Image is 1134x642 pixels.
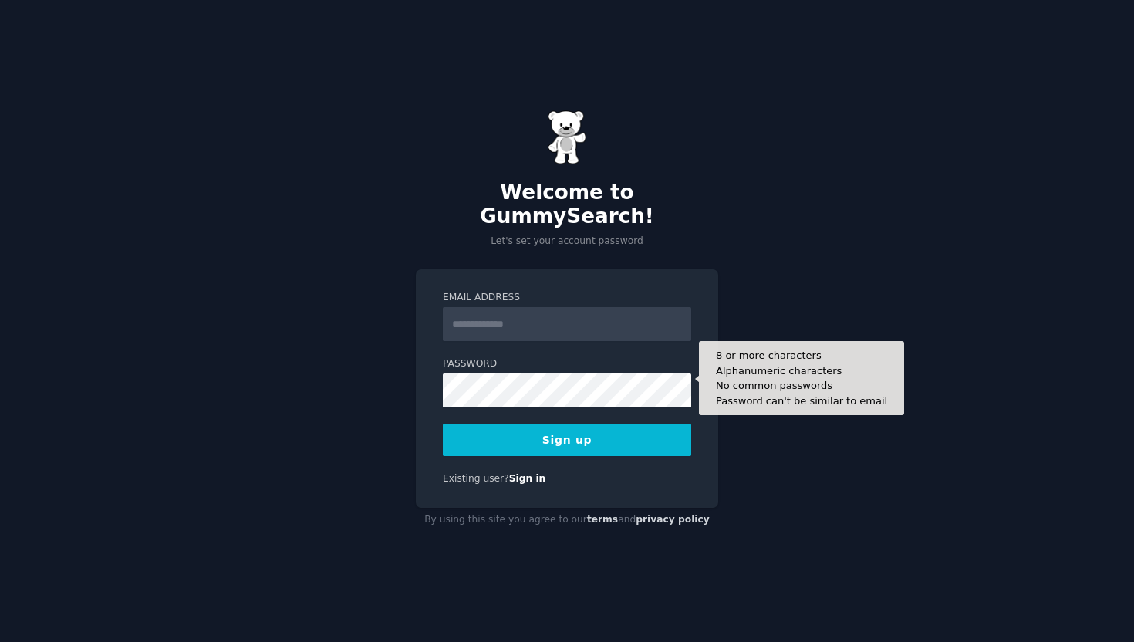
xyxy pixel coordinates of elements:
[443,424,691,456] button: Sign up
[416,508,718,532] div: By using this site you agree to our and
[443,357,691,371] label: Password
[587,514,618,525] a: terms
[509,473,546,484] a: Sign in
[548,110,586,164] img: Gummy Bear
[416,181,718,229] h2: Welcome to GummySearch!
[416,235,718,248] p: Let's set your account password
[636,514,710,525] a: privacy policy
[443,473,509,484] span: Existing user?
[443,291,691,305] label: Email Address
